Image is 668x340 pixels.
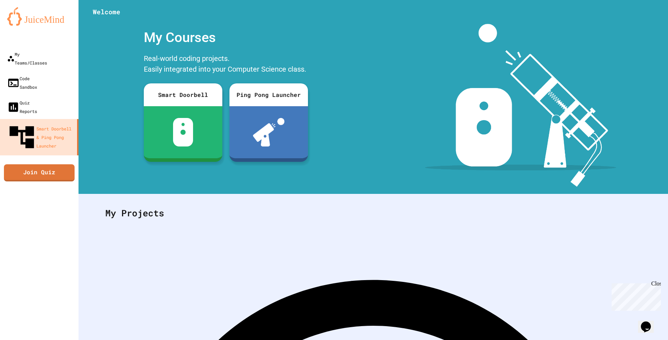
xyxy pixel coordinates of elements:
div: Ping Pong Launcher [229,83,308,106]
img: ppl-with-ball.png [253,118,285,146]
img: logo-orange.svg [7,7,71,26]
div: Quiz Reports [7,98,37,115]
img: banner-image-my-projects.png [425,24,616,187]
div: Smart Doorbell & Ping Pong Launcher [7,123,74,152]
a: Join Quiz [4,164,75,181]
div: My Courses [140,24,312,51]
div: Chat with us now!Close [3,3,49,45]
iframe: chat widget [609,280,661,311]
img: sdb-white.svg [173,118,193,146]
div: Real-world coding projects. Easily integrated into your Computer Science class. [140,51,312,78]
div: My Projects [98,199,648,227]
div: Code Sandbox [7,74,37,91]
div: Smart Doorbell [144,83,222,106]
div: My Teams/Classes [7,50,47,67]
iframe: chat widget [638,311,661,333]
